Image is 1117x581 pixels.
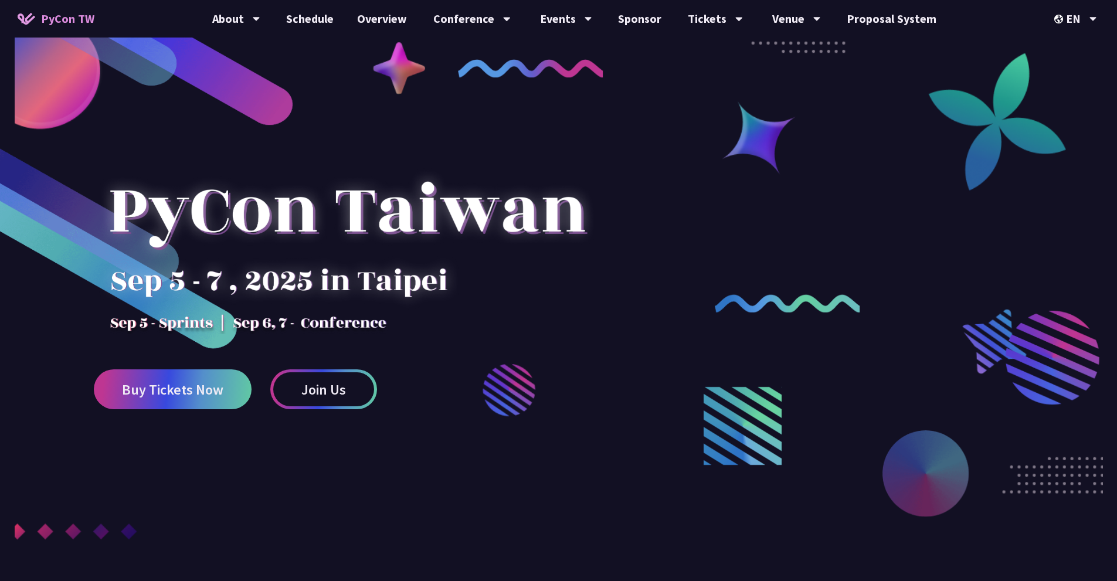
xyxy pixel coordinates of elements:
a: Join Us [270,369,377,409]
span: Join Us [301,382,346,397]
img: Home icon of PyCon TW 2025 [18,13,35,25]
img: Locale Icon [1054,15,1066,23]
a: PyCon TW [6,4,106,33]
span: Buy Tickets Now [122,382,223,397]
img: curly-1.ebdbada.png [458,59,603,77]
a: Buy Tickets Now [94,369,252,409]
span: PyCon TW [41,10,94,28]
img: curly-2.e802c9f.png [715,294,860,312]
